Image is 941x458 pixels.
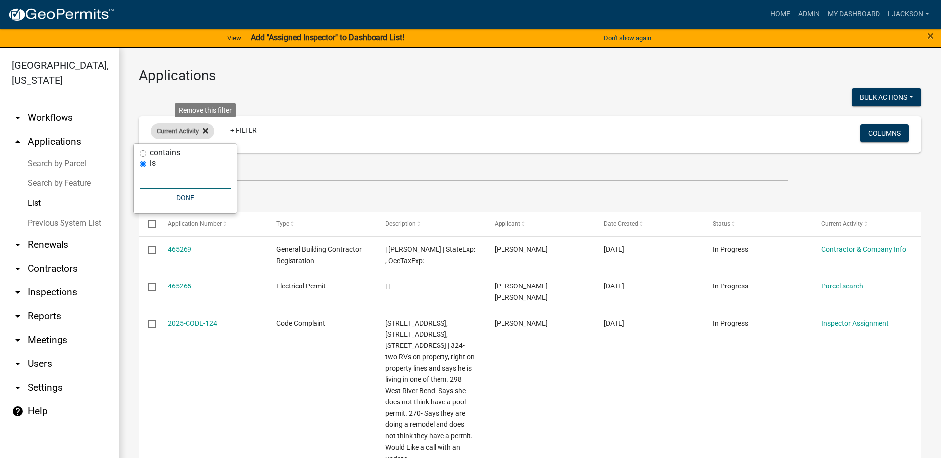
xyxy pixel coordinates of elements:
datatable-header-cell: Description [376,212,485,236]
datatable-header-cell: Applicant [485,212,594,236]
a: + Filter [222,121,265,139]
span: Application Number [168,220,222,227]
i: arrow_drop_down [12,382,24,394]
span: Terrell [495,245,548,253]
button: Don't show again [600,30,655,46]
button: Close [927,30,934,42]
a: Contractor & Company Info [821,245,906,253]
span: David Leland Erickson [495,282,548,301]
datatable-header-cell: Date Created [594,212,703,236]
span: 08/18/2025 [604,245,624,253]
span: 08/18/2025 [604,282,624,290]
span: Current Activity [157,127,199,135]
a: Home [766,5,794,24]
i: arrow_drop_up [12,136,24,148]
span: Type [276,220,289,227]
a: 465269 [168,245,191,253]
i: arrow_drop_down [12,334,24,346]
span: × [927,29,934,43]
i: arrow_drop_down [12,112,24,124]
i: arrow_drop_down [12,286,24,298]
button: Done [140,189,231,207]
span: In Progress [713,319,748,327]
i: arrow_drop_down [12,263,24,275]
button: Columns [860,124,909,142]
i: arrow_drop_down [12,358,24,370]
span: In Progress [713,245,748,253]
datatable-header-cell: Type [267,212,376,236]
i: arrow_drop_down [12,239,24,251]
input: Search for applications [139,161,788,181]
a: Inspector Assignment [821,319,889,327]
strong: Add "Assigned Inspector" to Dashboard List! [251,33,404,42]
label: contains [150,149,180,157]
a: Admin [794,5,824,24]
datatable-header-cell: Application Number [158,212,267,236]
span: Current Activity [821,220,863,227]
datatable-header-cell: Select [139,212,158,236]
span: 08/18/2025 [604,319,624,327]
button: Bulk Actions [852,88,921,106]
a: My Dashboard [824,5,884,24]
span: | | [385,282,390,290]
div: Remove this filter [175,103,236,117]
span: Status [713,220,730,227]
i: help [12,405,24,417]
a: 2025-CODE-124 [168,319,217,327]
span: Description [385,220,416,227]
a: View [223,30,245,46]
span: Applicant [495,220,520,227]
i: arrow_drop_down [12,310,24,322]
span: Code Complaint [276,319,325,327]
a: 465265 [168,282,191,290]
span: Stephanie Morris [495,319,548,327]
span: General Building Contractor Registration [276,245,362,265]
a: Parcel search [821,282,863,290]
span: Electrical Permit [276,282,326,290]
h3: Applications [139,67,921,84]
span: In Progress [713,282,748,290]
datatable-header-cell: Current Activity [812,212,921,236]
span: | Terrell | StateExp: , OccTaxExp: [385,245,475,265]
label: is [150,159,156,167]
span: Date Created [604,220,638,227]
a: ljackson [884,5,933,24]
datatable-header-cell: Status [703,212,812,236]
